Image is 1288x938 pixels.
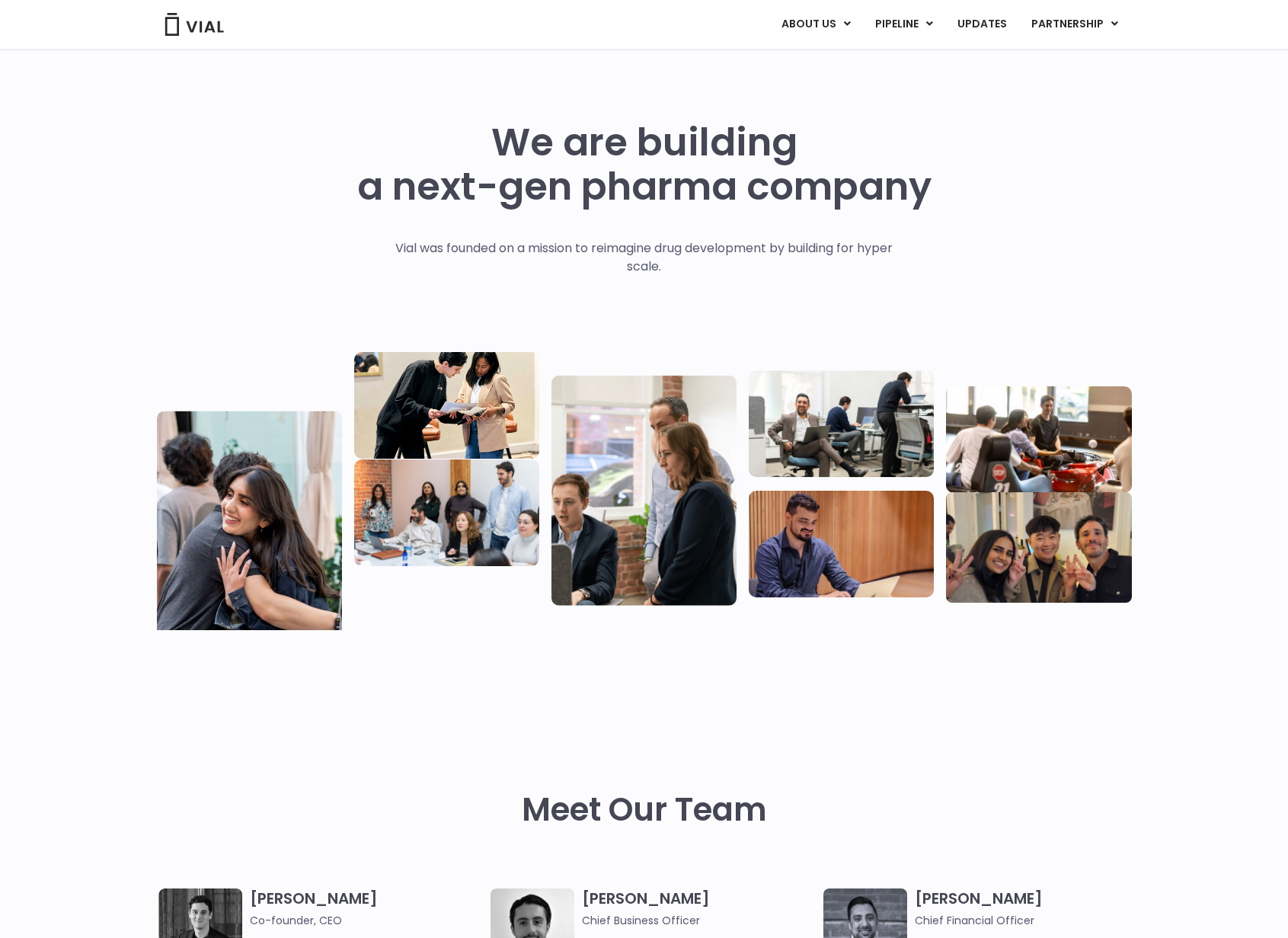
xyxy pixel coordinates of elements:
[915,912,1149,929] span: Chief Financial Officer
[915,888,1149,929] h3: [PERSON_NAME]
[582,888,816,929] h3: [PERSON_NAME]
[1019,11,1130,37] a: PARTNERSHIPMenu Toggle
[749,491,934,597] img: Man working at a computer
[945,11,1018,37] a: UPDATES
[164,13,225,36] img: Vial Logo
[354,459,539,566] img: Eight people standing and sitting in an office
[379,239,909,276] p: Vial was founded on a mission to reimagine drug development by building for hyper scale.
[582,912,816,929] span: Chief Business Officer
[946,492,1131,603] img: Group of 3 people smiling holding up the peace sign
[749,370,934,477] img: Three people working in an office
[769,11,862,37] a: ABOUT USMenu Toggle
[522,792,767,828] h2: Meet Our Team
[946,386,1131,493] img: Group of people playing whirlyball
[250,888,484,929] h3: [PERSON_NAME]
[250,912,484,929] span: Co-founder, CEO
[863,11,944,37] a: PIPELINEMenu Toggle
[354,352,539,459] img: Two people looking at a paper talking.
[357,120,932,209] h1: We are building a next-gen pharma company
[157,411,342,641] img: Vial Life
[551,375,737,605] img: Group of three people standing around a computer looking at the screen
